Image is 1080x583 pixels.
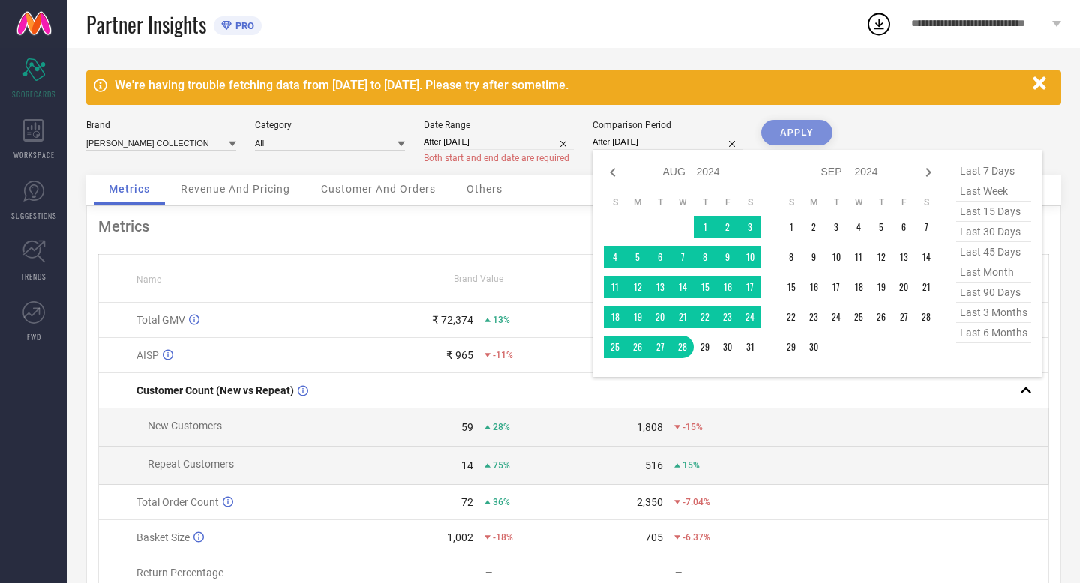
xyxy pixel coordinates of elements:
td: Sun Aug 25 2024 [604,336,626,358]
td: Tue Aug 13 2024 [649,276,671,298]
span: -7.04% [682,497,710,507]
td: Thu Aug 01 2024 [694,216,716,238]
span: Name [136,274,161,285]
span: Metrics [109,183,150,195]
div: Category [255,120,405,130]
div: Open download list [865,10,892,37]
span: FWD [27,331,41,342]
td: Wed Aug 07 2024 [671,246,694,268]
td: Fri Sep 13 2024 [892,246,915,268]
td: Tue Aug 27 2024 [649,336,671,358]
th: Saturday [915,196,937,208]
td: Sat Sep 14 2024 [915,246,937,268]
td: Fri Aug 16 2024 [716,276,739,298]
span: 75% [493,460,510,471]
th: Sunday [604,196,626,208]
td: Thu Aug 22 2024 [694,306,716,328]
div: Next month [919,163,937,181]
td: Sat Sep 28 2024 [915,306,937,328]
td: Sat Aug 17 2024 [739,276,761,298]
span: Repeat Customers [148,458,234,470]
td: Mon Aug 19 2024 [626,306,649,328]
div: — [466,567,474,579]
td: Sun Sep 01 2024 [780,216,802,238]
span: 28% [493,422,510,432]
span: -6.37% [682,532,710,543]
span: 13% [493,315,510,325]
span: 36% [493,497,510,507]
th: Tuesday [825,196,847,208]
td: Thu Sep 12 2024 [870,246,892,268]
td: Wed Sep 25 2024 [847,306,870,328]
th: Wednesday [671,196,694,208]
div: — [485,567,573,578]
span: last 45 days [956,242,1031,262]
span: Return Percentage [136,567,223,579]
div: Brand [86,120,236,130]
div: Date Range [424,120,574,130]
div: Comparison Period [592,120,742,130]
td: Thu Aug 15 2024 [694,276,716,298]
td: Sat Aug 10 2024 [739,246,761,268]
td: Wed Aug 21 2024 [671,306,694,328]
span: WORKSPACE [13,149,55,160]
td: Sun Sep 08 2024 [780,246,802,268]
span: last month [956,262,1031,283]
div: 2,350 [637,496,663,508]
div: 516 [645,459,663,471]
span: Partner Insights [86,9,206,40]
td: Wed Aug 28 2024 [671,336,694,358]
td: Sat Aug 24 2024 [739,306,761,328]
td: Tue Sep 03 2024 [825,216,847,238]
td: Sun Sep 22 2024 [780,306,802,328]
td: Sun Aug 18 2024 [604,306,626,328]
td: Mon Sep 23 2024 [802,306,825,328]
span: Customer And Orders [321,183,436,195]
td: Sat Sep 21 2024 [915,276,937,298]
span: Revenue And Pricing [181,183,290,195]
div: — [675,567,763,578]
span: Both start and end date are required [424,153,569,163]
span: last 15 days [956,202,1031,222]
th: Tuesday [649,196,671,208]
td: Sat Aug 31 2024 [739,336,761,358]
td: Fri Sep 27 2024 [892,306,915,328]
td: Thu Aug 08 2024 [694,246,716,268]
span: SUGGESTIONS [11,210,57,221]
th: Saturday [739,196,761,208]
th: Sunday [780,196,802,208]
td: Fri Sep 06 2024 [892,216,915,238]
div: 14 [461,459,473,471]
td: Mon Sep 02 2024 [802,216,825,238]
td: Mon Sep 16 2024 [802,276,825,298]
div: 705 [645,531,663,543]
th: Monday [802,196,825,208]
span: Total GMV [136,314,185,326]
span: last 30 days [956,222,1031,242]
td: Wed Sep 18 2024 [847,276,870,298]
div: — [655,567,664,579]
div: 1,808 [637,421,663,433]
td: Mon Sep 30 2024 [802,336,825,358]
span: last 7 days [956,161,1031,181]
span: Basket Size [136,531,190,543]
span: last 90 days [956,283,1031,303]
td: Thu Aug 29 2024 [694,336,716,358]
td: Mon Aug 05 2024 [626,246,649,268]
td: Sun Aug 11 2024 [604,276,626,298]
td: Thu Sep 19 2024 [870,276,892,298]
span: PRO [232,20,254,31]
span: -15% [682,422,703,432]
input: Select date range [424,134,574,150]
span: AISP [136,349,159,361]
td: Mon Sep 09 2024 [802,246,825,268]
span: -18% [493,532,513,543]
td: Fri Aug 02 2024 [716,216,739,238]
td: Wed Sep 04 2024 [847,216,870,238]
td: Sun Aug 04 2024 [604,246,626,268]
div: 72 [461,496,473,508]
td: Sat Sep 07 2024 [915,216,937,238]
div: We're having trouble fetching data from [DATE] to [DATE]. Please try after sometime. [115,78,1025,92]
span: TRENDS [21,271,46,282]
th: Thursday [870,196,892,208]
